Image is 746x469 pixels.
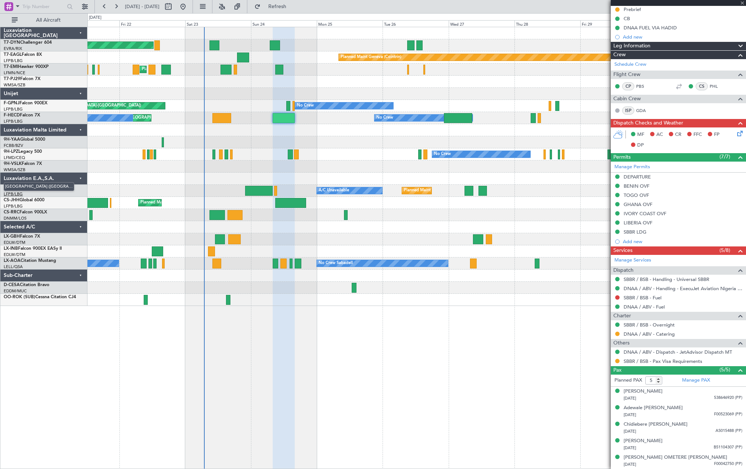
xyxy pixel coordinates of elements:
div: Planned Maint [GEOGRAPHIC_DATA] ([GEOGRAPHIC_DATA]) [404,185,520,196]
button: All Aircraft [8,14,80,26]
span: Dispatch [613,266,634,275]
span: FP [714,131,720,138]
div: SBBR LDG [624,229,646,235]
span: [DATE] [624,462,636,467]
span: OO-ROK (SUB) [4,295,35,299]
a: LFPB/LBG[GEOGRAPHIC_DATA] ([GEOGRAPHIC_DATA]) [4,191,23,197]
div: Sat 23 [185,20,251,27]
div: Fri 29 [580,20,646,27]
span: T7-DYN [4,40,20,45]
span: B51104307 (PP) [714,444,742,451]
a: EDLW/DTM [4,252,25,257]
div: Mon 25 [317,20,383,27]
a: LFPB/LBG [4,58,23,64]
div: Planned Maint Geneva (Cointrin) [341,52,401,63]
button: Refresh [251,1,295,12]
div: No Crew Sabadell [319,258,353,269]
a: LFPB/LBG [4,107,23,112]
span: LX-INB [4,246,18,251]
a: SBBR / BSB - Overnight [624,322,675,328]
span: Services [613,246,632,255]
span: (5/5) [720,366,730,374]
input: Trip Number [22,1,65,12]
div: ISP [622,107,634,115]
div: Chidiebere [PERSON_NAME] [624,421,688,428]
span: 9H-LPZ [4,149,18,154]
span: [DATE] - [DATE] [125,3,159,10]
a: WMSA/SZB [4,82,25,88]
div: Prebrief [624,6,641,12]
a: CS-RRCFalcon 900LX [4,210,47,214]
a: Manage Permits [614,163,650,171]
div: TOGO OVF [624,192,649,198]
span: LX-GBH [4,234,20,239]
a: LELL/QSA [4,264,23,270]
a: SBBR / BSB - Pax Visa Requirements [624,358,702,364]
span: Cabin Crew [613,95,641,103]
span: Charter [613,312,631,320]
span: T7-PJ29 [4,77,20,81]
div: Wed 27 [449,20,514,27]
span: [DATE] [624,445,636,451]
a: F-GPNJFalcon 900EX [4,101,47,105]
a: SBBR / BSB - Fuel [624,295,661,301]
span: F-HECD [4,113,20,118]
span: T7-EAGL [4,53,22,57]
a: T7-DYNChallenger 604 [4,40,52,45]
span: 9H-VSLK [4,162,22,166]
a: Manage Services [614,257,651,264]
label: Planned PAX [614,377,642,384]
div: Sun 24 [251,20,317,27]
span: F-GPNJ [4,101,19,105]
a: 9H-YAAGlobal 5000 [4,137,45,142]
span: 538646920 (PP) [714,395,742,401]
span: MF [637,131,644,138]
a: PBS [636,83,653,90]
div: Planned Maint Chester [142,64,184,75]
a: Manage PAX [682,377,710,384]
span: DP [637,142,644,149]
span: Dispatch Checks and Weather [613,119,683,127]
a: T7-PJ29Falcon 7X [4,77,40,81]
a: LFMD/CEQ [4,155,25,160]
span: 9H-YAA [4,137,20,142]
div: CB [624,15,630,22]
span: Refresh [262,4,293,9]
div: Add new [623,238,742,245]
a: F-HECDFalcon 7X [4,113,40,118]
a: PHL [710,83,726,90]
div: [PERSON_NAME] OMETERE [PERSON_NAME] [624,454,727,461]
span: AS015488 (PP) [715,428,742,434]
div: DEPARTURE [624,174,651,180]
a: DNAA / ABV - Dispatch - JetAdvisor Dispatch MT [624,349,732,355]
span: T7-EMI [4,65,18,69]
div: [DATE] [89,15,101,21]
a: EDLW/DTM [4,240,25,245]
div: GHANA OVF [624,201,652,208]
span: CS-RRC [4,210,19,214]
a: SBBR / BSB - Handling - Universal SBBR [624,276,709,282]
span: [DATE] [624,396,636,401]
span: (5/8) [720,246,730,254]
a: LX-GBHFalcon 7X [4,234,40,239]
span: [DATE] [624,412,636,418]
span: Flight Crew [613,71,641,79]
div: Fri 22 [119,20,185,27]
a: D-CESACitation Bravo [4,283,49,287]
div: DNAA FUEL VIA HADID [624,25,677,31]
a: EDDM/MUC [4,288,27,294]
div: [PERSON_NAME] [624,388,663,395]
div: BENIN OVF [624,183,649,189]
a: OO-ROK (SUB)Cessna Citation CJ4 [4,295,76,299]
a: WMSA/SZB [4,167,25,173]
a: CS-JHHGlobal 6000 [4,198,44,202]
div: CS [696,82,708,90]
span: LX-AOA [4,259,21,263]
a: DNMM/LOS [4,216,26,221]
a: LFPB/LBG [4,119,23,124]
span: Pax [613,366,621,375]
div: [PERSON_NAME] [624,437,663,445]
a: 9H-VSLKFalcon 7X [4,162,42,166]
a: LX-INBFalcon 900EX EASy II [4,246,62,251]
a: EVRA/RIX [4,46,22,51]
